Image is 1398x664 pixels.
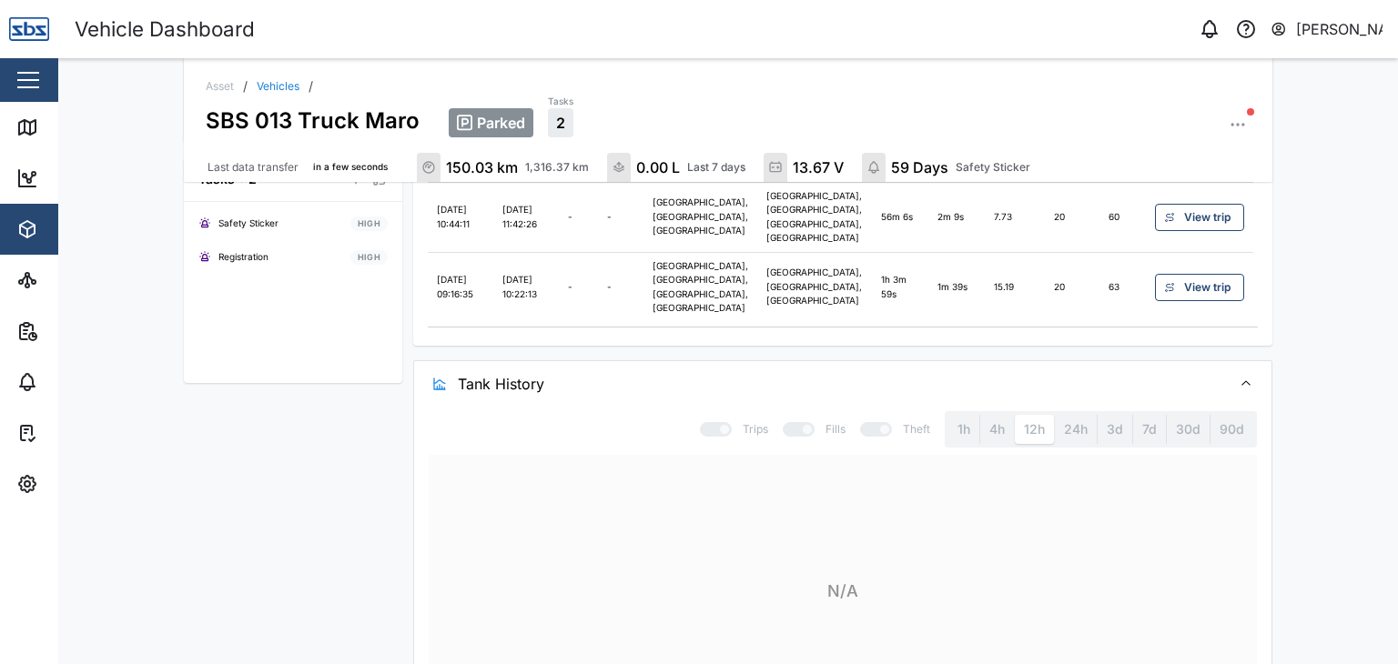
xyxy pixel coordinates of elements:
div: / [243,80,248,93]
div: 0.00 L [636,156,680,179]
div: Registration [218,250,268,265]
span: 2 [556,115,565,131]
div: [PERSON_NAME] [1296,18,1383,41]
label: Theft [892,422,930,437]
label: Fills [815,422,846,437]
td: [GEOGRAPHIC_DATA], [GEOGRAPHIC_DATA], [GEOGRAPHIC_DATA], [GEOGRAPHIC_DATA] [643,252,758,322]
div: Alarms [47,372,104,392]
div: Safety Sticker [956,159,1030,176]
td: 15.19 [985,252,1045,322]
div: Safety Sticker [218,216,279,231]
div: N/A [827,578,858,604]
div: / [309,80,313,93]
button: Tank History [414,361,1272,407]
td: 56m 6s [872,182,928,252]
div: Reports [47,321,109,341]
td: 20 [1045,252,1099,322]
td: 60 [1099,182,1146,252]
div: Assets [47,219,104,239]
div: Sites [47,270,91,290]
div: 59 Days [891,156,948,179]
td: - [598,252,643,322]
span: Tank History [458,361,1218,407]
div: Asset [206,81,234,92]
td: - [559,252,598,322]
a: RegistrationHIGH [198,246,388,269]
div: Tasks [47,423,97,443]
td: [DATE] 09:16:35 [428,252,493,322]
a: View trip [1155,204,1244,231]
span: Parked [477,115,525,131]
span: View trip [1184,275,1231,300]
td: 1h 3m 59s [872,252,928,322]
td: 2m 9s [928,182,985,252]
td: - [598,182,643,252]
td: - [559,182,598,252]
div: Dashboard [47,168,129,188]
span: HIGH [358,251,380,264]
div: 1,316.37 km [525,159,589,176]
a: Vehicles [257,81,299,92]
div: Tasks [548,95,573,109]
span: HIGH [358,217,380,230]
td: 20 [1045,182,1099,252]
img: Main Logo [9,9,49,49]
div: Last 7 days [687,159,745,176]
div: Settings [47,474,112,494]
a: View trip [1155,274,1244,301]
td: [DATE] 11:42:26 [493,182,559,252]
div: 13.67 V [793,156,844,179]
td: [GEOGRAPHIC_DATA], [GEOGRAPHIC_DATA], [GEOGRAPHIC_DATA], [GEOGRAPHIC_DATA] [757,182,872,252]
button: [PERSON_NAME] [1270,16,1383,42]
div: Vehicle Dashboard [75,14,255,45]
div: Last data transfer [208,159,299,176]
a: Tasks2 [548,95,573,138]
td: [GEOGRAPHIC_DATA], [GEOGRAPHIC_DATA], [GEOGRAPHIC_DATA] [643,182,758,252]
td: [GEOGRAPHIC_DATA], [GEOGRAPHIC_DATA], [GEOGRAPHIC_DATA] [757,252,872,322]
div: in a few seconds [313,160,388,175]
td: 1m 39s [928,252,985,322]
div: SBS 013 Truck Maro [206,93,420,137]
div: Map [47,117,88,137]
td: [DATE] 10:22:13 [493,252,559,322]
label: Trips [732,422,768,437]
div: 150.03 km [446,156,518,179]
span: View trip [1184,205,1231,230]
a: Safety StickerHIGH [198,213,388,236]
td: 63 [1099,252,1146,322]
td: [DATE] 10:44:11 [428,182,493,252]
td: 7.73 [985,182,1045,252]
